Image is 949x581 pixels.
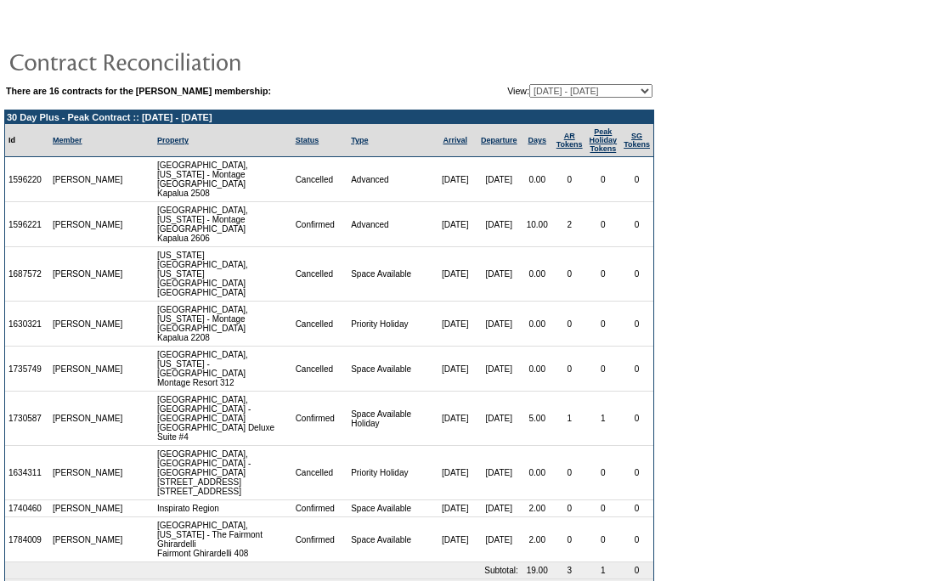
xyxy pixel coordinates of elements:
td: [PERSON_NAME] [49,247,127,302]
td: Id [5,124,49,157]
a: Member [53,136,82,144]
a: ARTokens [556,132,583,149]
td: 0 [620,302,653,347]
td: 0 [553,157,586,202]
td: 10.00 [522,202,553,247]
td: Advanced [347,202,433,247]
a: Days [528,136,546,144]
td: Space Available [347,347,433,392]
td: 1784009 [5,517,49,562]
td: Confirmed [292,202,348,247]
td: [DATE] [477,157,522,202]
td: Confirmed [292,392,348,446]
td: 0 [586,302,621,347]
td: [DATE] [477,202,522,247]
td: View: [424,84,652,98]
td: [DATE] [477,302,522,347]
td: [DATE] [433,347,476,392]
td: [DATE] [477,347,522,392]
td: 0.00 [522,302,553,347]
a: Departure [481,136,517,144]
td: 0 [620,202,653,247]
td: 1740460 [5,500,49,517]
td: [GEOGRAPHIC_DATA], [US_STATE] - Montage [GEOGRAPHIC_DATA] Kapalua 2508 [154,157,292,202]
td: 0 [620,392,653,446]
td: 0 [620,247,653,302]
td: 0.00 [522,446,553,500]
td: 0 [586,157,621,202]
img: pgTtlContractReconciliation.gif [8,44,348,78]
td: [DATE] [433,500,476,517]
td: [GEOGRAPHIC_DATA], [US_STATE] - Montage [GEOGRAPHIC_DATA] Kapalua 2208 [154,302,292,347]
td: 5.00 [522,392,553,446]
td: Subtotal: [5,562,522,579]
td: [DATE] [433,202,476,247]
td: 0 [586,500,621,517]
td: 19.00 [522,562,553,579]
td: 0 [620,347,653,392]
td: 1 [586,562,621,579]
td: 1596220 [5,157,49,202]
td: [PERSON_NAME] [49,500,127,517]
td: Cancelled [292,302,348,347]
td: [DATE] [433,446,476,500]
td: Priority Holiday [347,302,433,347]
td: [DATE] [433,392,476,446]
td: 0 [553,347,586,392]
td: [US_STATE][GEOGRAPHIC_DATA], [US_STATE][GEOGRAPHIC_DATA] [GEOGRAPHIC_DATA] [154,247,292,302]
td: 0 [586,247,621,302]
td: 0 [586,446,621,500]
td: 1735749 [5,347,49,392]
td: Inspirato Region [154,500,292,517]
td: [PERSON_NAME] [49,202,127,247]
td: 0.00 [522,347,553,392]
td: 0.00 [522,157,553,202]
td: Cancelled [292,247,348,302]
td: Advanced [347,157,433,202]
td: [GEOGRAPHIC_DATA], [US_STATE] - Montage [GEOGRAPHIC_DATA] Kapalua 2606 [154,202,292,247]
td: 1596221 [5,202,49,247]
td: 1634311 [5,446,49,500]
td: [DATE] [433,517,476,562]
td: 0 [620,500,653,517]
td: 0 [586,347,621,392]
td: Confirmed [292,517,348,562]
td: [DATE] [477,247,522,302]
td: [PERSON_NAME] [49,517,127,562]
b: There are 16 contracts for the [PERSON_NAME] membership: [6,86,271,96]
td: [GEOGRAPHIC_DATA], [US_STATE] - The Fairmont Ghirardelli Fairmont Ghirardelli 408 [154,517,292,562]
a: Type [351,136,368,144]
td: 0 [553,500,586,517]
a: Arrival [443,136,467,144]
a: Peak HolidayTokens [590,127,618,153]
td: 3 [553,562,586,579]
td: 0 [620,446,653,500]
td: Space Available Holiday [347,392,433,446]
td: [DATE] [477,392,522,446]
td: [DATE] [477,517,522,562]
td: [GEOGRAPHIC_DATA], [GEOGRAPHIC_DATA] - [GEOGRAPHIC_DATA] [GEOGRAPHIC_DATA] Deluxe Suite #4 [154,392,292,446]
td: [DATE] [477,500,522,517]
td: 0 [553,446,586,500]
td: 1 [553,392,586,446]
td: [PERSON_NAME] [49,347,127,392]
td: 0 [620,517,653,562]
td: [DATE] [433,247,476,302]
td: [DATE] [433,157,476,202]
a: SGTokens [624,132,650,149]
td: Space Available [347,500,433,517]
td: [PERSON_NAME] [49,392,127,446]
td: Priority Holiday [347,446,433,500]
td: Cancelled [292,347,348,392]
td: 0.00 [522,247,553,302]
td: 0 [553,517,586,562]
td: Cancelled [292,157,348,202]
td: Cancelled [292,446,348,500]
td: 1 [586,392,621,446]
td: 0 [553,302,586,347]
td: 0 [586,202,621,247]
td: Confirmed [292,500,348,517]
td: [PERSON_NAME] [49,446,127,500]
td: [PERSON_NAME] [49,157,127,202]
td: 30 Day Plus - Peak Contract :: [DATE] - [DATE] [5,110,653,124]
